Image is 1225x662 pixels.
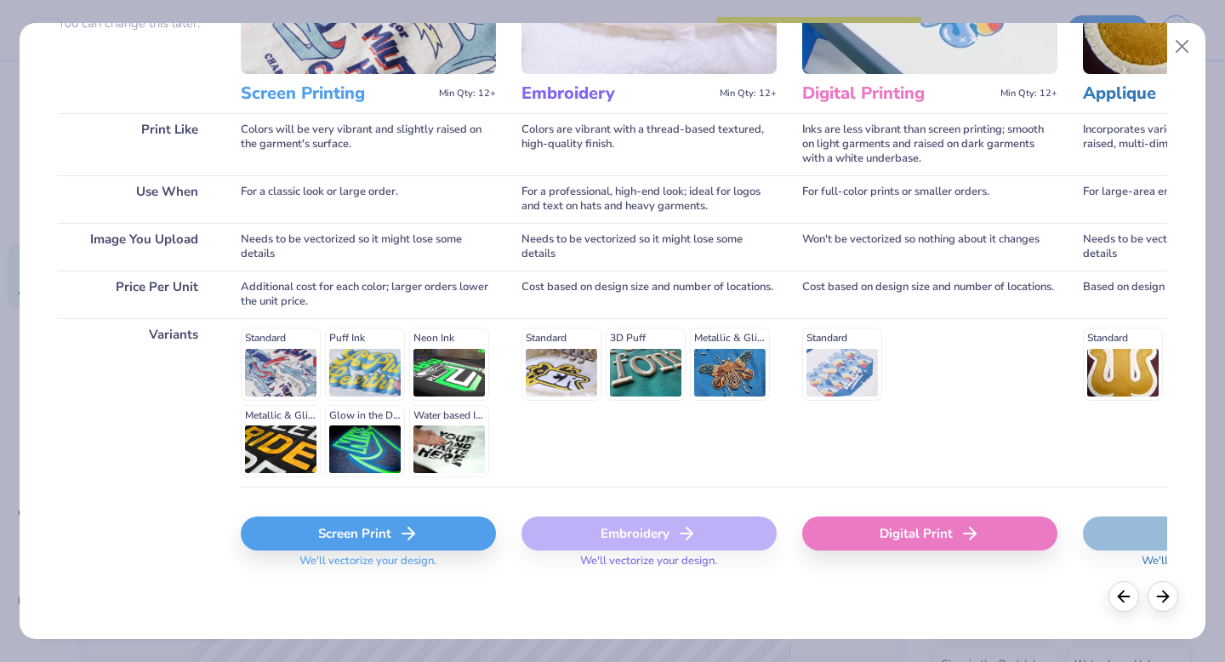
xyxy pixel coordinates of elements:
[802,175,1057,223] div: For full-color prints or smaller orders.
[802,113,1057,175] div: Inks are less vibrant than screen printing; smooth on light garments and raised on dark garments ...
[1000,88,1057,100] span: Min Qty: 12+
[241,516,496,551] div: Screen Print
[802,271,1057,318] div: Cost based on design size and number of locations.
[241,223,496,271] div: Needs to be vectorized so it might lose some details
[439,88,496,100] span: Min Qty: 12+
[58,318,215,487] div: Variants
[241,271,496,318] div: Additional cost for each color; larger orders lower the unit price.
[58,113,215,175] div: Print Like
[573,554,724,579] span: We'll vectorize your design.
[521,175,777,223] div: For a professional, high-end look; ideal for logos and text on hats and heavy garments.
[802,223,1057,271] div: Won't be vectorized so nothing about it changes
[58,175,215,223] div: Use When
[802,516,1057,551] div: Digital Print
[241,175,496,223] div: For a classic look or large order.
[521,83,713,105] h3: Embroidery
[241,113,496,175] div: Colors will be very vibrant and slightly raised on the garment's surface.
[521,271,777,318] div: Cost based on design size and number of locations.
[802,83,994,105] h3: Digital Printing
[58,223,215,271] div: Image You Upload
[720,88,777,100] span: Min Qty: 12+
[521,223,777,271] div: Needs to be vectorized so it might lose some details
[58,16,215,31] p: You can change this later.
[521,113,777,175] div: Colors are vibrant with a thread-based textured, high-quality finish.
[58,271,215,318] div: Price Per Unit
[293,554,443,579] span: We'll vectorize your design.
[521,516,777,551] div: Embroidery
[241,83,432,105] h3: Screen Printing
[1166,31,1199,63] button: Close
